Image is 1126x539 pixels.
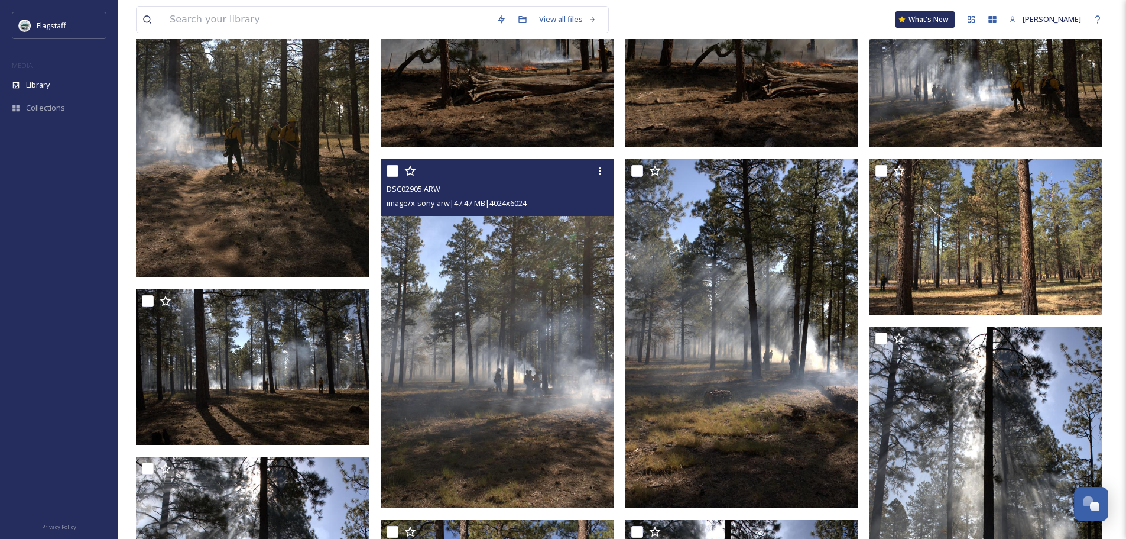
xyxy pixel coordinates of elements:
[26,79,50,91] span: Library
[12,61,33,70] span: MEDIA
[533,8,602,31] a: View all files
[381,159,614,508] img: DSC02905.ARW
[37,20,66,31] span: Flagstaff
[26,102,65,114] span: Collections
[164,7,491,33] input: Search your library
[869,159,1102,315] img: DSC02903.ARW
[1074,487,1108,521] button: Open Chat
[625,159,858,508] img: DSC02904.ARW
[136,289,369,445] img: DSC02902.ARW
[42,519,76,533] a: Privacy Policy
[895,11,955,28] a: What's New
[387,183,440,194] span: DSC02905.ARW
[42,523,76,531] span: Privacy Policy
[19,20,31,31] img: images%20%282%29.jpeg
[387,198,527,208] span: image/x-sony-arw | 47.47 MB | 4024 x 6024
[1003,8,1087,31] a: [PERSON_NAME]
[1023,14,1081,24] span: [PERSON_NAME]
